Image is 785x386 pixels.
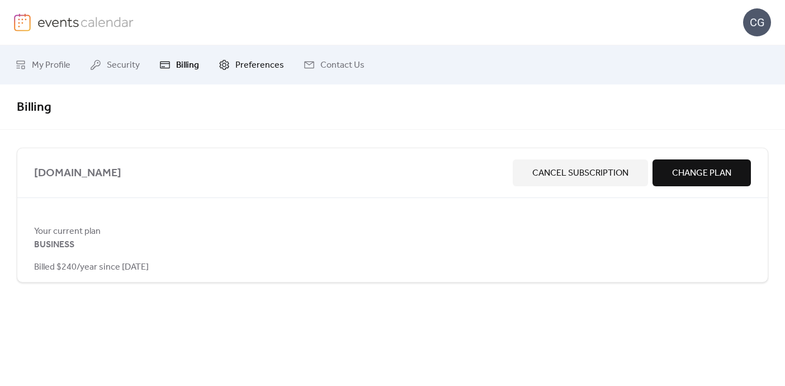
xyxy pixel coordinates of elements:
span: My Profile [32,59,70,72]
span: Billing [17,95,51,120]
img: logo-type [37,13,134,30]
a: Contact Us [295,50,373,80]
div: CG [743,8,771,36]
span: Billing [176,59,199,72]
span: Your current plan [34,225,751,238]
span: Billed $240/year since [DATE] [34,261,149,274]
a: Security [82,50,148,80]
span: Change Plan [672,167,731,180]
span: Security [107,59,140,72]
span: [DOMAIN_NAME] [34,164,508,182]
a: My Profile [7,50,79,80]
span: BUSINESS [34,238,74,252]
span: Cancel Subscription [532,167,628,180]
button: Cancel Subscription [513,159,648,186]
a: Preferences [210,50,292,80]
span: Preferences [235,59,284,72]
span: Contact Us [320,59,365,72]
button: Change Plan [652,159,751,186]
a: Billing [151,50,207,80]
img: logo [14,13,31,31]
